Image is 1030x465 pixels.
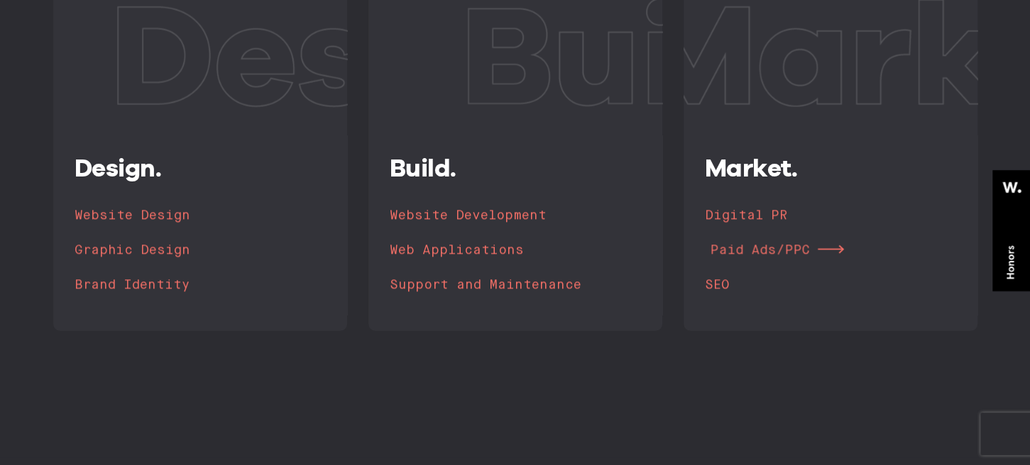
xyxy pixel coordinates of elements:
[390,240,524,260] h4: Web Applications
[75,206,326,226] a: Website Design
[75,275,190,295] h4: Brand Identity
[390,206,641,226] a: Website Development
[710,240,809,260] h4: Paid Ads/PPC
[390,275,581,295] h4: Support and Maintenance
[705,152,798,181] span: Market.
[75,274,326,295] a: Brand Identity
[390,152,456,181] span: Build.
[705,275,730,295] h4: SEO
[710,240,961,261] a: Paid Ads/PPC
[75,206,190,226] h4: Website Design
[705,206,787,226] h4: Digital PR
[390,206,547,226] h4: Website Development
[390,240,641,261] a: Web Applications
[75,240,190,260] h4: Graphic Design
[390,274,641,295] a: Support and Maintenance
[75,240,326,261] a: Graphic Design
[75,152,162,181] span: Design.
[705,274,956,295] a: SEO
[705,206,956,226] a: Digital PR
